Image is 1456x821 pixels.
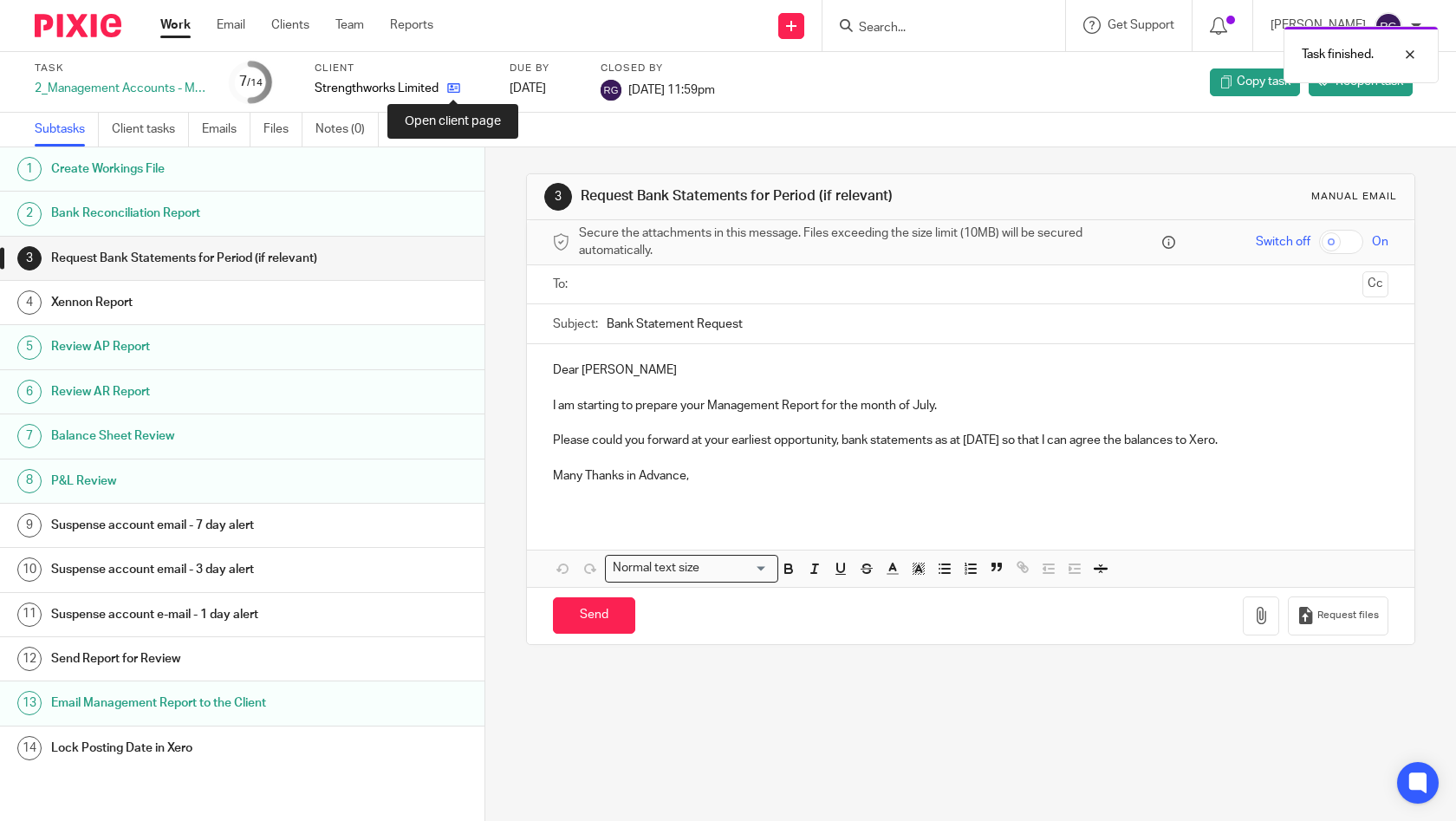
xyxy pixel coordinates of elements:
h1: Email Management Report to the Client [51,690,328,716]
label: Closed by [601,62,715,75]
div: 1 [17,157,42,181]
div: 12 [17,647,42,671]
h1: Suspense account email - 7 day alert [51,512,328,538]
label: Client [315,62,488,75]
h1: Lock Posting Date in Xero [51,735,328,761]
div: 13 [17,691,42,715]
h1: Review AP Report [51,334,328,360]
div: 3 [17,246,42,270]
button: Cc [1362,271,1388,297]
a: Email [217,16,245,34]
a: Notes (0) [315,113,379,147]
h1: Xennon Report [51,290,328,316]
p: Dear [PERSON_NAME] [553,362,1389,379]
img: svg%3E [1375,12,1402,40]
label: Due by [510,62,579,75]
h1: Suspense account email - 3 day alert [51,557,328,583]
h1: P&L Review [51,468,328,494]
div: 7 [17,424,42,448]
div: 14 [17,736,42,760]
a: Files [263,113,302,147]
small: /14 [247,78,263,88]
h1: Create Workings File [51,156,328,182]
p: Many Thanks in Advance, [553,467,1389,485]
a: Clients [271,16,309,34]
div: [DATE] [510,80,579,97]
h1: Request Bank Statements for Period (if relevant) [51,245,328,271]
h1: Review AR Report [51,379,328,405]
button: Request files [1288,596,1388,635]
h1: Suspense account e-mail - 1 day alert [51,602,328,628]
div: Manual email [1311,190,1397,204]
a: Reports [390,16,433,34]
div: 6 [17,380,42,404]
h1: Bank Reconciliation Report [51,200,328,226]
div: Search for option [605,555,778,582]
span: Normal text size [609,559,704,577]
p: Please could you forward at your earliest opportunity, bank statements as at [DATE] so that I can... [553,432,1389,449]
span: On [1372,233,1388,251]
a: Client tasks [112,113,189,147]
span: Request files [1317,609,1379,622]
div: 10 [17,557,42,582]
a: Team [335,16,364,34]
p: Strengthworks Limited [315,80,439,97]
div: 3 [544,183,572,211]
h1: Balance Sheet Review [51,423,328,449]
div: 7 [239,72,263,92]
div: 11 [17,603,42,627]
div: 9 [17,513,42,538]
label: Subject: [553,316,598,333]
input: Send [553,597,635,635]
div: 8 [17,469,42,493]
div: 2_Management Accounts - Monthly - NEW - FWD [35,80,208,97]
h1: Request Bank Statements for Period (if relevant) [581,187,1007,205]
input: Search for option [705,559,768,577]
img: svg%3E [601,80,621,101]
a: Work [160,16,191,34]
span: Switch off [1256,233,1310,251]
span: Secure the attachments in this message. Files exceeding the size limit (10MB) will be secured aut... [579,225,1159,260]
a: Subtasks [35,113,99,147]
a: Audit logs [392,113,458,147]
a: Emails [202,113,250,147]
div: 5 [17,336,42,360]
label: To: [553,276,572,293]
p: Task finished. [1302,46,1374,63]
label: Task [35,62,208,75]
p: I am starting to prepare your Management Report for the month of July. [553,397,1389,414]
img: Pixie [35,14,121,37]
span: [DATE] 11:59pm [628,83,715,95]
h1: Send Report for Review [51,646,328,672]
div: 4 [17,290,42,315]
div: 2 [17,202,42,226]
